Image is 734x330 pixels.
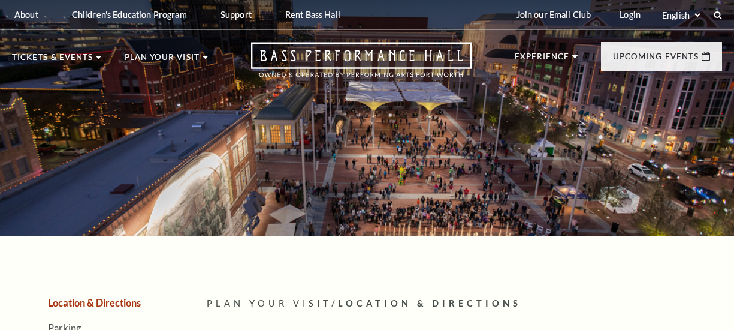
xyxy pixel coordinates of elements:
span: Location & Directions [338,298,521,308]
p: Experience [515,53,570,67]
p: Plan Your Visit [125,53,200,68]
p: About [14,10,38,20]
a: Location & Directions [48,297,141,308]
p: Rent Bass Hall [285,10,340,20]
p: Upcoming Events [613,53,699,67]
p: Tickets & Events [12,53,93,68]
select: Select: [660,10,702,21]
span: Plan Your Visit [207,298,331,308]
p: / [207,296,722,311]
p: Children's Education Program [72,10,187,20]
p: Support [220,10,252,20]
